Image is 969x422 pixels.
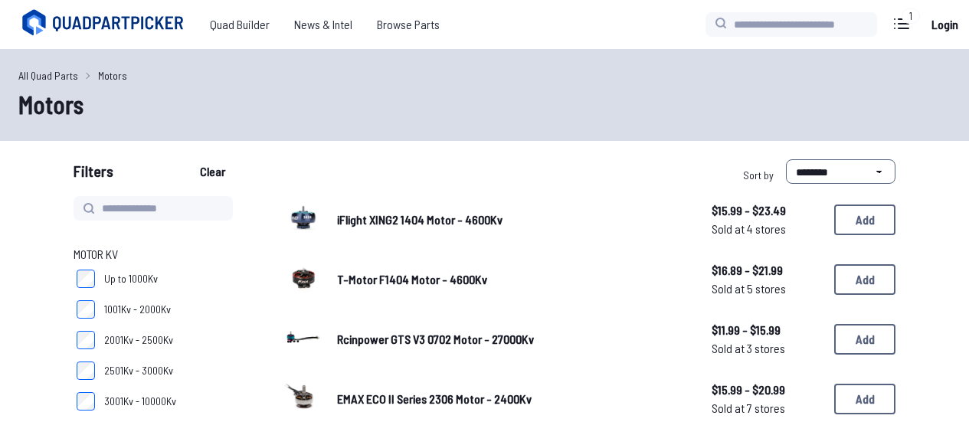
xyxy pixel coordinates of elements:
[282,196,325,244] a: image
[18,86,951,123] h1: Motors
[18,67,78,83] a: All Quad Parts
[337,212,503,227] span: iFlight XING2 1404 Motor - 4600Kv
[282,9,365,40] a: News & Intel
[104,302,171,317] span: 1001Kv - 2000Kv
[282,256,325,303] a: image
[77,331,95,349] input: 2001Kv - 2500Kv
[902,8,920,24] div: 1
[712,339,822,358] span: Sold at 3 stores
[98,67,127,83] a: Motors
[337,330,687,348] a: Rcinpower GTS V3 0702 Motor - 27000Kv
[712,261,822,280] span: $16.89 - $21.99
[337,272,487,286] span: T-Motor F1404 Motor - 4600Kv
[77,392,95,411] input: 3001Kv - 10000Kv
[712,381,822,399] span: $15.99 - $20.99
[282,196,325,239] img: image
[104,271,158,286] span: Up to 1000Kv
[926,9,963,40] a: Login
[198,9,282,40] a: Quad Builder
[77,270,95,288] input: Up to 1000Kv
[77,361,95,380] input: 2501Kv - 3000Kv
[104,332,173,348] span: 2001Kv - 2500Kv
[712,220,822,238] span: Sold at 4 stores
[834,204,895,235] button: Add
[74,245,118,263] span: Motor KV
[834,324,895,355] button: Add
[834,384,895,414] button: Add
[337,390,687,408] a: EMAX ECO II Series 2306 Motor - 2400Kv
[337,211,687,229] a: iFlight XING2 1404 Motor - 4600Kv
[187,159,238,184] button: Clear
[834,264,895,295] button: Add
[743,168,774,182] span: Sort by
[712,321,822,339] span: $11.99 - $15.99
[74,159,113,190] span: Filters
[712,280,822,298] span: Sold at 5 stores
[337,332,534,346] span: Rcinpower GTS V3 0702 Motor - 27000Kv
[337,391,532,406] span: EMAX ECO II Series 2306 Motor - 2400Kv
[104,363,173,378] span: 2501Kv - 3000Kv
[365,9,452,40] a: Browse Parts
[104,394,176,409] span: 3001Kv - 10000Kv
[77,300,95,319] input: 1001Kv - 2000Kv
[282,316,325,363] a: image
[712,201,822,220] span: $15.99 - $23.49
[786,159,895,184] select: Sort by
[282,375,325,418] img: image
[337,270,687,289] a: T-Motor F1404 Motor - 4600Kv
[282,256,325,299] img: image
[712,399,822,417] span: Sold at 7 stores
[282,316,325,358] img: image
